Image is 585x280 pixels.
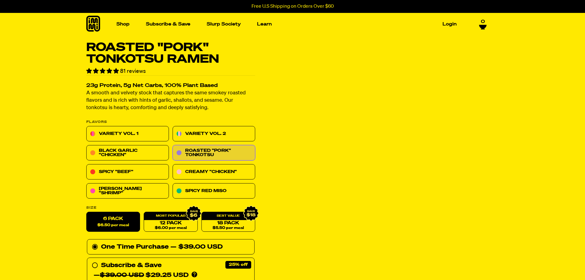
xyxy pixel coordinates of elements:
[97,223,129,227] span: $6.50 per meal
[173,126,255,142] a: Variety Vol. 2
[86,212,140,232] label: 6 pack
[143,19,193,29] a: Subscribe & Save
[144,212,197,232] a: 12 Pack$6.00 per meal
[481,19,485,25] span: 0
[479,19,487,30] a: 0
[86,120,255,124] p: Flavors
[86,83,255,89] h2: 23g Protein, 5g Net Carbs, 100% Plant Based
[440,19,459,29] a: Login
[173,164,255,180] a: Creamy "Chicken"
[86,126,169,142] a: Variety Vol. 1
[114,13,459,35] nav: Main navigation
[213,226,244,230] span: $5.50 per meal
[86,183,169,199] a: [PERSON_NAME] "Shrimp"
[173,145,255,161] a: Roasted "Pork" Tonkotsu
[173,183,255,199] a: Spicy Red Miso
[86,69,120,74] span: 4.78 stars
[154,226,186,230] span: $6.00 per meal
[86,42,255,65] h1: Roasted "Pork" Tonkotsu Ramen
[86,145,169,161] a: Black Garlic "Chicken"
[204,19,243,29] a: Slurp Society
[114,19,132,29] a: Shop
[92,242,250,252] div: One Time Purchase
[86,164,169,180] a: Spicy "Beef"
[252,4,334,9] p: Free U.S Shipping on Orders Over $60
[86,90,255,112] p: A smooth and velvety stock that captures the same smokey roasted flavors and is rich with hints o...
[100,272,144,278] del: $39.00 USD
[101,261,162,270] div: Subscribe & Save
[201,212,255,232] a: 18 Pack$5.50 per meal
[120,69,146,74] span: 81 reviews
[255,19,274,29] a: Learn
[170,242,223,252] div: — $39.00 USD
[86,206,255,210] label: Size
